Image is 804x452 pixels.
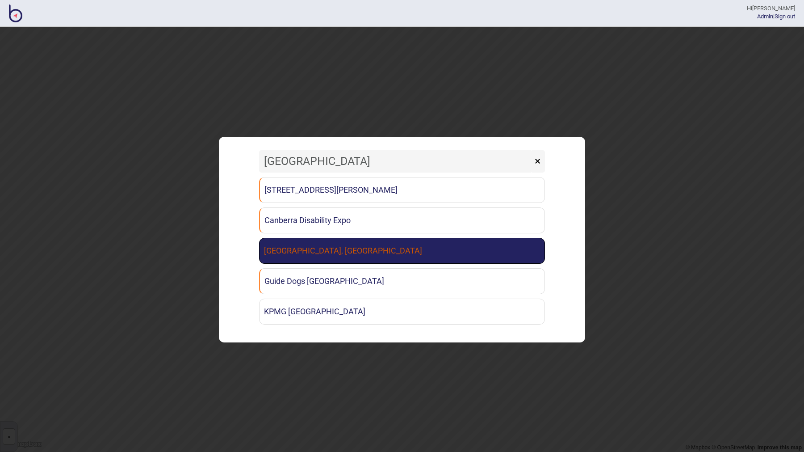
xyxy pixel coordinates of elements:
a: [GEOGRAPHIC_DATA], [GEOGRAPHIC_DATA] [259,238,545,264]
button: × [530,150,545,173]
span: | [757,13,775,20]
a: Canberra Disability Expo [259,207,545,233]
a: Guide Dogs [GEOGRAPHIC_DATA] [259,268,545,294]
a: KPMG [GEOGRAPHIC_DATA] [259,299,545,325]
a: [STREET_ADDRESS][PERSON_NAME] [259,177,545,203]
div: Hi [PERSON_NAME] [747,4,795,13]
a: Admin [757,13,773,20]
button: Sign out [775,13,795,20]
img: BindiMaps CMS [9,4,22,22]
input: Search locations by tag + name [259,150,532,173]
